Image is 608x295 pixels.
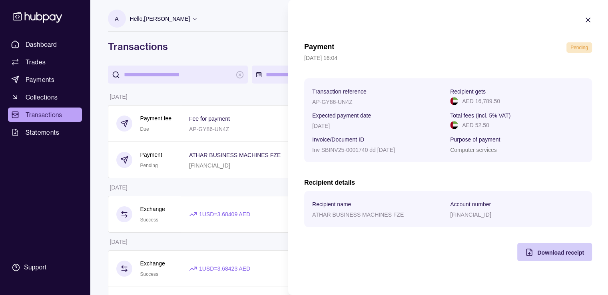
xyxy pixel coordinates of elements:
p: Total fees (incl. 5% VAT) [450,112,510,119]
h1: Payment [304,42,334,53]
p: [FINANCIAL_ID] [450,211,491,218]
p: Expected payment date [312,112,371,119]
p: [DATE] 16:04 [304,54,592,62]
p: ATHAR BUSINESS MACHINES FZE [312,211,404,218]
p: Recipient gets [450,88,486,95]
p: Transaction reference [312,88,367,95]
p: AP-GY86-UN4Z [312,99,352,105]
p: Purpose of payment [450,136,500,143]
p: [DATE] [312,123,330,129]
span: Download receipt [537,249,584,256]
p: Invoice/Document ID [312,136,364,143]
img: ae [450,97,458,105]
button: Download receipt [517,243,592,261]
p: Recipient name [312,201,351,207]
img: ae [450,121,458,129]
p: AED 52.50 [462,121,489,130]
p: AED 16,789.50 [462,97,500,106]
p: Account number [450,201,491,207]
h2: Recipient details [304,178,592,187]
p: Inv SBINV25-0001740 dd [DATE] [312,147,395,153]
span: Pending [570,45,588,50]
p: Computer services [450,147,497,153]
